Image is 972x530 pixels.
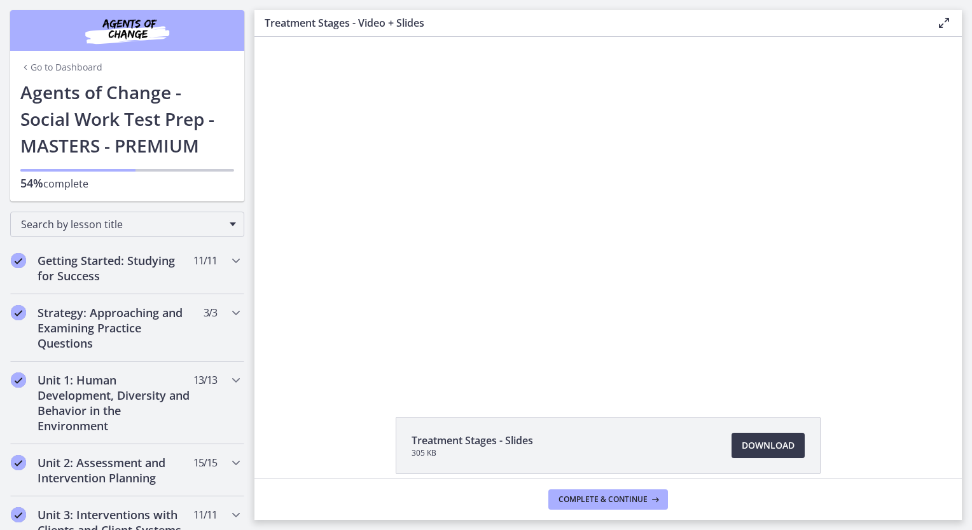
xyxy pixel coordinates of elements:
[21,217,223,231] span: Search by lesson title
[51,15,204,46] img: Agents of Change
[265,15,916,31] h3: Treatment Stages - Video + Slides
[38,372,193,433] h2: Unit 1: Human Development, Diversity and Behavior in the Environment
[193,372,217,388] span: 13 / 13
[38,253,193,283] h2: Getting Started: Studying for Success
[11,455,26,470] i: Completed
[193,253,217,268] span: 11 / 11
[11,372,26,388] i: Completed
[38,455,193,486] h2: Unit 2: Assessment and Intervention Planning
[412,448,533,458] span: 305 KB
[548,489,668,510] button: Complete & continue
[11,305,26,320] i: Completed
[742,438,795,453] span: Download
[20,79,234,159] h1: Agents of Change - Social Work Test Prep - MASTERS - PREMIUM
[412,433,533,448] span: Treatment Stages - Slides
[11,507,26,522] i: Completed
[732,433,805,458] a: Download
[204,305,217,320] span: 3 / 3
[193,507,217,522] span: 11 / 11
[20,175,234,191] p: complete
[10,212,244,237] div: Search by lesson title
[38,305,193,351] h2: Strategy: Approaching and Examining Practice Questions
[20,175,43,191] span: 54%
[11,253,26,268] i: Completed
[20,61,102,74] a: Go to Dashboard
[559,494,648,505] span: Complete & continue
[193,455,217,470] span: 15 / 15
[254,37,962,388] iframe: Video Lesson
